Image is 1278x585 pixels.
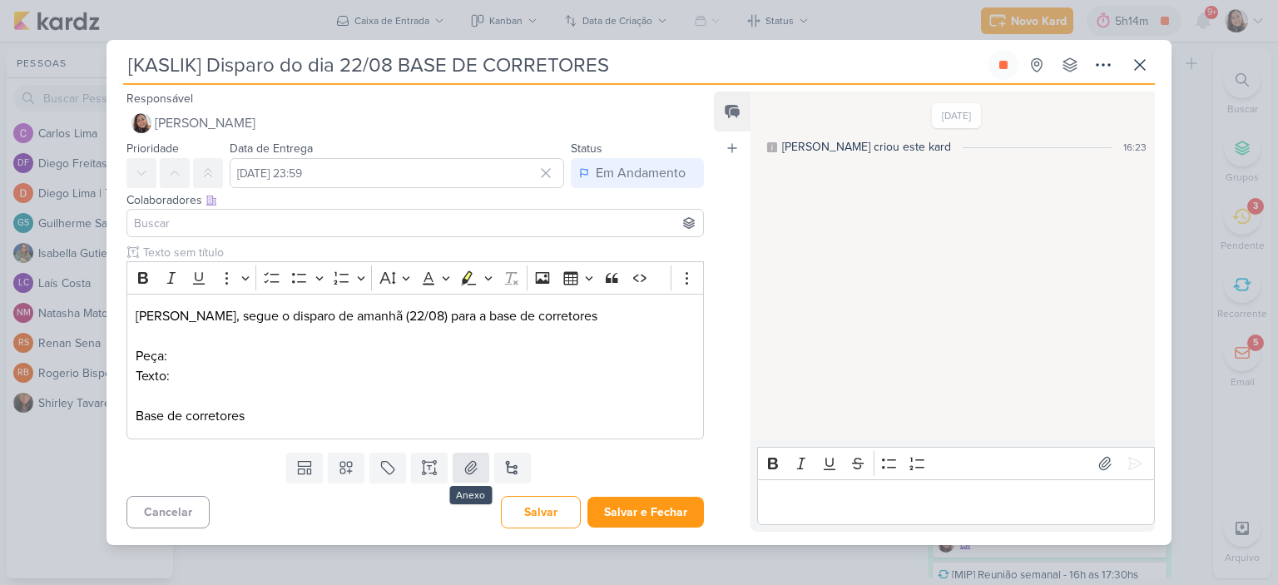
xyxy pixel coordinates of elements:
[126,496,210,528] button: Cancelar
[131,113,151,133] img: Sharlene Khoury
[123,50,985,80] input: Kard Sem Título
[131,213,700,233] input: Buscar
[126,92,193,106] label: Responsável
[230,158,564,188] input: Select a date
[757,479,1155,525] div: Editor editing area: main
[126,141,179,156] label: Prioridade
[449,486,492,504] div: Anexo
[140,244,704,261] input: Texto sem título
[136,406,695,426] p: Base de corretores
[501,496,581,528] button: Salvar
[126,294,704,439] div: Editor editing area: main
[757,447,1155,479] div: Editor toolbar
[596,163,686,183] div: Em Andamento
[126,261,704,294] div: Editor toolbar
[1123,140,1147,155] div: 16:23
[136,366,695,386] p: Texto:
[997,58,1010,72] div: Parar relógio
[571,141,602,156] label: Status
[782,138,951,156] div: [PERSON_NAME] criou este kard
[230,141,313,156] label: Data de Entrega
[136,306,695,326] p: [PERSON_NAME], segue o disparo de amanhã (22/08) para a base de corretores
[155,113,255,133] span: [PERSON_NAME]
[136,346,695,366] p: Peça:
[126,108,704,138] button: [PERSON_NAME]
[587,497,704,528] button: Salvar e Fechar
[571,158,704,188] button: Em Andamento
[126,191,704,209] div: Colaboradores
